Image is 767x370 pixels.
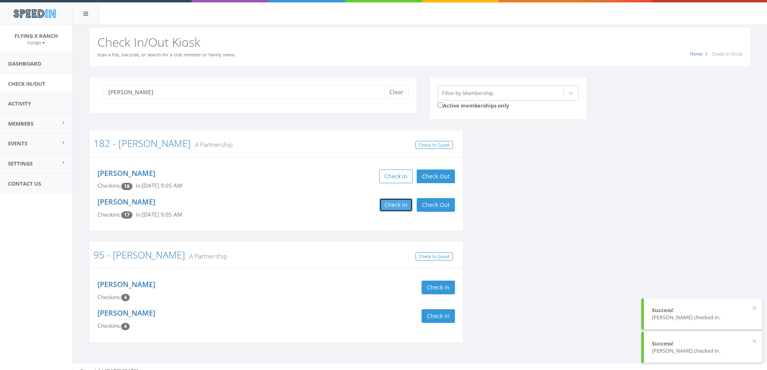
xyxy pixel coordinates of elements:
a: [PERSON_NAME] [97,279,155,289]
small: FlyingX [27,40,45,45]
span: Checkins: [97,294,121,301]
button: × [752,337,757,345]
input: Active memberships only [438,102,443,107]
span: Checkin count [121,183,132,190]
h2: Check In/Out Kiosk [97,35,742,49]
span: Contact Us [8,180,41,187]
a: 182 - [PERSON_NAME] [93,136,191,150]
div: Success! [652,306,754,314]
span: In: [DATE] 9:05 AM [136,211,182,218]
a: Check In Guest [416,141,453,149]
span: Checkins: [97,322,121,329]
button: Clear [384,85,409,99]
span: Checkin count [121,323,130,330]
button: × [752,304,757,312]
span: Checkin count [121,211,132,219]
button: Check in [379,198,413,212]
button: Check Out [417,169,455,183]
a: [PERSON_NAME] [97,197,155,207]
input: Search a name to check in [103,85,390,99]
div: Success! [652,340,754,347]
span: Events [8,140,27,147]
a: Check In Guest [416,252,453,261]
span: Members [8,120,33,127]
small: A Partnership [185,252,227,260]
a: [PERSON_NAME] [97,168,155,178]
span: Settings [8,160,33,167]
a: Home [690,51,703,57]
span: Checkins: [97,211,121,218]
div: Filter by Membership [442,89,493,97]
a: FlyingX [27,39,45,46]
div: [PERSON_NAME] checked in. [652,347,754,355]
button: Check in [422,309,455,323]
button: Check Out [417,198,455,212]
img: speedin_logo.png [9,6,60,21]
a: [PERSON_NAME] [97,308,155,318]
span: Checkins: [97,182,121,189]
small: Scan a fob, barcode, or search for a club member or family name. [97,52,236,58]
div: [PERSON_NAME] checked in. [652,314,754,321]
button: Check in [379,169,413,183]
small: A Partnership [191,140,233,149]
span: Checkin count [121,294,130,301]
label: Active memberships only [438,101,509,110]
span: In: [DATE] 9:05 AM [136,182,182,189]
span: Flying X Ranch [14,32,58,39]
span: Check-In Kiosk [712,51,742,57]
button: Check in [422,281,455,294]
a: 95 - [PERSON_NAME] [93,248,185,261]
